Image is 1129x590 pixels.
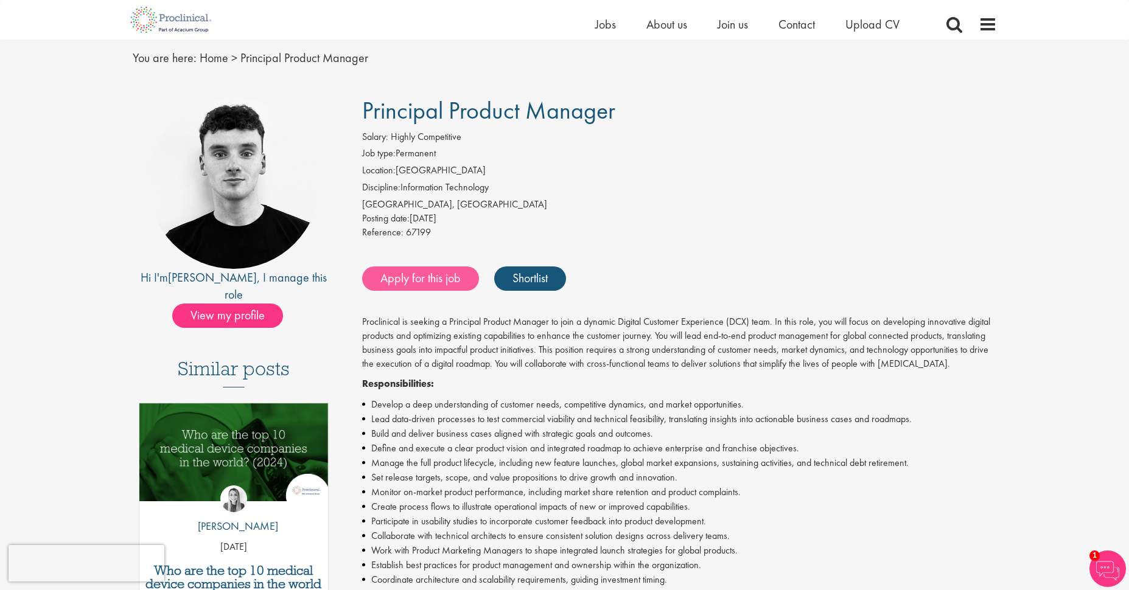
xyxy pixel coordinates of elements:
span: View my profile [172,304,283,328]
span: Principal Product Manager [362,95,615,126]
a: Contact [778,16,815,32]
li: Participate in usability studies to incorporate customer feedback into product development. [362,514,997,529]
a: Hannah Burke [PERSON_NAME] [189,485,278,540]
li: Coordinate architecture and scalability requirements, guiding investment timing. [362,572,997,587]
span: > [231,50,237,66]
div: Hi I'm , I manage this role [133,269,335,304]
h3: Similar posts [178,358,290,387]
p: [PERSON_NAME] [189,518,278,534]
li: Lead data-driven processes to test commercial viability and technical feasibility, translating in... [362,412,997,426]
label: Location: [362,164,396,178]
li: Define and execute a clear product vision and integrated roadmap to achieve enterprise and franch... [362,441,997,456]
img: imeage of recruiter Patrick Melody [148,97,320,269]
img: Top 10 Medical Device Companies 2024 [139,403,329,501]
a: View my profile [172,306,295,322]
label: Discipline: [362,181,400,195]
label: Job type: [362,147,396,161]
li: Create process flows to illustrate operational impacts of new or improved capabilities. [362,499,997,514]
a: Apply for this job [362,266,479,291]
a: Link to a post [139,403,329,511]
a: breadcrumb link [200,50,228,66]
p: [DATE] [139,540,329,554]
li: Set release targets, scope, and value propositions to drive growth and innovation. [362,470,997,485]
div: [DATE] [362,212,997,226]
a: Join us [718,16,748,32]
a: [PERSON_NAME] [168,269,257,285]
p: Proclinical is seeking a Principal Product Manager to join a dynamic Digital Customer Experience ... [362,315,997,370]
li: Develop a deep understanding of customer needs, competitive dynamics, and market opportunities. [362,397,997,412]
span: You are here: [133,50,197,66]
li: Manage the full product lifecycle, including new feature launches, global market expansions, sust... [362,456,997,470]
span: Posting date: [362,212,410,224]
li: Work with Product Marketing Managers to shape integrated launch strategies for global products. [362,543,997,558]
li: Permanent [362,147,997,164]
li: Monitor on-market product performance, including market share retention and product complaints. [362,485,997,499]
iframe: reCAPTCHA [9,545,164,581]
img: Chatbot [1089,550,1126,587]
li: Information Technology [362,181,997,198]
li: Build and deliver business cases aligned with strategic goals and outcomes. [362,426,997,441]
a: Jobs [595,16,616,32]
a: Shortlist [494,266,566,291]
a: About us [646,16,687,32]
span: 67199 [406,226,431,238]
strong: Responsibilities: [362,377,434,390]
span: Highly Competitive [391,130,461,143]
label: Salary: [362,130,388,144]
span: Principal Product Manager [240,50,368,66]
a: Upload CV [845,16,900,32]
img: Hannah Burke [220,485,247,512]
span: 1 [1089,550,1100,561]
li: Establish best practices for product management and ownership within the organization. [362,558,997,572]
div: [GEOGRAPHIC_DATA], [GEOGRAPHIC_DATA] [362,198,997,212]
li: [GEOGRAPHIC_DATA] [362,164,997,181]
li: Collaborate with technical architects to ensure consistent solution designs across delivery teams. [362,529,997,543]
label: Reference: [362,226,404,240]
